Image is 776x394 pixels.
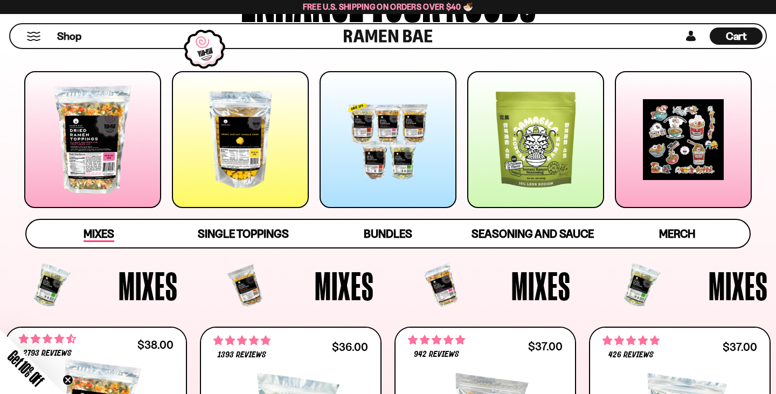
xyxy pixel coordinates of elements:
[709,266,768,306] span: Mixes
[414,350,459,359] span: 942 reviews
[171,220,315,247] a: Single Toppings
[137,340,174,350] div: $38.00
[726,30,747,43] span: Cart
[316,220,460,247] a: Bundles
[84,227,114,242] span: Mixes
[472,227,594,240] span: Seasoning and Sauce
[5,347,47,389] span: Get 10% Off
[460,220,605,247] a: Seasoning and Sauce
[26,32,41,41] button: Mobile Menu Trigger
[608,351,654,360] span: 426 reviews
[364,227,412,240] span: Bundles
[723,342,757,352] div: $37.00
[602,334,660,348] span: 4.76 stars
[198,227,289,240] span: Single Toppings
[119,266,178,306] span: Mixes
[213,334,271,348] span: 4.76 stars
[63,375,73,385] button: Close teaser
[511,266,571,306] span: Mixes
[315,266,374,306] span: Mixes
[332,342,368,352] div: $36.00
[605,220,750,247] a: Merch
[57,27,81,45] a: Shop
[26,220,171,247] a: Mixes
[528,341,563,351] div: $37.00
[303,2,474,12] span: Free U.S. Shipping on Orders over $40 🍜
[408,333,465,347] span: 4.75 stars
[710,24,763,48] a: Cart
[57,29,81,44] span: Shop
[218,351,266,360] span: 1393 reviews
[659,227,695,240] span: Merch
